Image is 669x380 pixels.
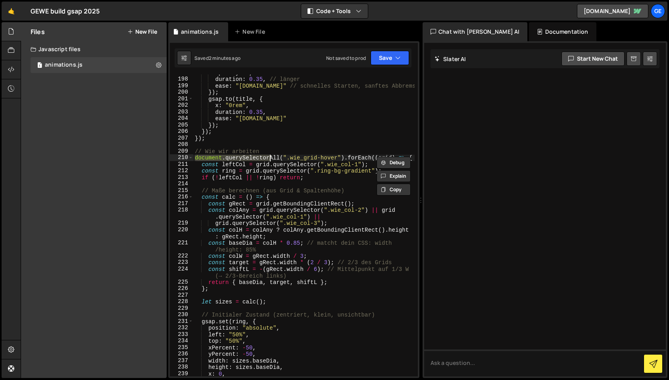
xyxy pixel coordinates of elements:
div: Javascript files [21,41,167,57]
div: Not saved to prod [326,55,366,61]
div: animations.js [45,61,83,69]
button: New File [127,29,157,35]
div: 218 [170,207,193,220]
div: 203 [170,109,193,115]
div: 16828/45989.js [31,57,167,73]
div: 224 [170,266,193,279]
h2: Files [31,27,45,36]
span: 1 [37,63,42,69]
div: GEWE build gsap 2025 [31,6,100,16]
div: 219 [170,220,193,226]
div: 208 [170,141,193,148]
img: tab_domain_overview_orange.svg [32,46,38,52]
a: [DOMAIN_NAME] [577,4,648,18]
div: Chat with [PERSON_NAME] AI [423,22,527,41]
div: Domain [41,47,58,52]
div: 233 [170,331,193,338]
div: 200 [170,89,193,96]
div: v 4.0.25 [22,13,39,19]
button: Start new chat [561,52,625,66]
div: 234 [170,338,193,344]
div: 213 [170,174,193,181]
button: Copy [377,184,411,196]
div: Documentation [529,22,596,41]
div: New File [235,28,268,36]
div: 209 [170,148,193,155]
div: 202 [170,102,193,109]
div: 205 [170,122,193,129]
div: 237 [170,357,193,364]
img: tab_keywords_by_traffic_grey.svg [77,46,84,52]
button: Debug [377,157,411,169]
div: 226 [170,285,193,292]
div: 217 [170,200,193,207]
img: website_grey.svg [13,21,19,27]
div: 231 [170,318,193,325]
div: 201 [170,96,193,102]
h2: Slater AI [434,55,466,63]
div: 235 [170,344,193,351]
div: 238 [170,364,193,370]
div: 227 [170,292,193,299]
div: 221 [170,240,193,253]
div: Keywords nach Traffic [86,47,137,52]
div: 210 [170,154,193,161]
div: 232 [170,324,193,331]
div: 215 [170,187,193,194]
button: Explain [377,170,411,182]
div: 207 [170,135,193,142]
a: GE [651,4,665,18]
img: logo_orange.svg [13,13,19,19]
div: animations.js [181,28,219,36]
div: 2 minutes ago [209,55,240,61]
div: 204 [170,115,193,122]
div: Saved [194,55,240,61]
button: Save [371,51,409,65]
div: 223 [170,259,193,266]
a: 🤙 [2,2,21,21]
div: 199 [170,83,193,89]
div: 206 [170,128,193,135]
div: 212 [170,167,193,174]
div: 239 [170,370,193,377]
div: 222 [170,253,193,259]
div: 229 [170,305,193,312]
div: 228 [170,298,193,305]
div: Domain: [PERSON_NAME][DOMAIN_NAME] [21,21,131,27]
div: 198 [170,76,193,83]
div: 216 [170,194,193,200]
div: 211 [170,161,193,168]
div: 225 [170,279,193,286]
div: 220 [170,226,193,240]
div: 236 [170,351,193,357]
div: 214 [170,180,193,187]
div: 230 [170,311,193,318]
button: Code + Tools [301,4,368,18]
